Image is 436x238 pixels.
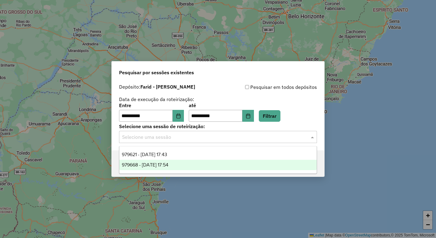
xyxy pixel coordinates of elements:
[140,84,195,90] strong: Farid - [PERSON_NAME]
[119,102,184,109] label: Entre
[122,152,167,157] span: 979621 - [DATE] 17:43
[218,83,317,91] div: Pesquisar em todos depósitos
[122,162,168,167] span: 979668 - [DATE] 17:54
[173,110,184,122] button: Choose Date
[119,96,194,103] label: Data de execução da roteirização:
[242,110,254,122] button: Choose Date
[119,83,195,90] label: Depósito:
[189,102,254,109] label: até
[119,123,317,130] label: Selecione uma sessão de roteirização:
[259,110,280,122] button: Filtrar
[119,69,194,76] span: Pesquisar por sessões existentes
[119,146,317,174] ng-dropdown-panel: Options list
